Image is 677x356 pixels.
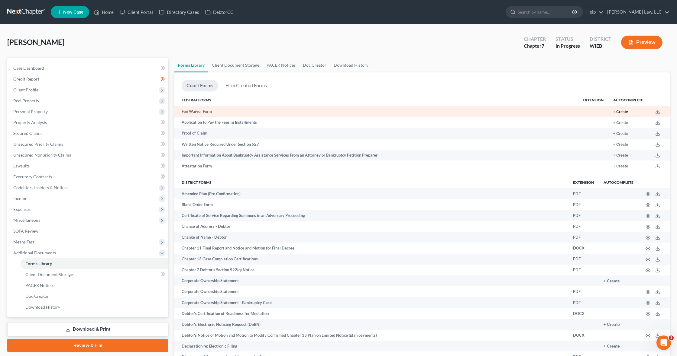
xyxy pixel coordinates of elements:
span: Personal Property [13,109,48,114]
td: Important Information About Bankruptcy Assistance Services From an Attorney or Bankruptcy Petitio... [174,150,578,161]
a: Case Dashboard [8,63,168,74]
span: Forms Library [25,261,52,266]
td: DOCX [568,330,599,341]
span: SOFA Review [13,228,38,234]
a: Unsecured Priority Claims [8,139,168,150]
span: Real Property [13,98,39,103]
span: Codebtors Insiders & Notices [13,185,68,190]
a: Doc Creator [21,291,168,302]
span: Expenses [13,207,31,212]
span: Means Test [13,239,34,244]
span: Secured Claims [13,131,42,136]
td: Application to Pay the Fees in Installments [174,117,578,128]
span: Credit Report [13,76,39,81]
td: PDF [568,221,599,232]
a: Court Forms [182,80,218,91]
a: Client Portal [117,7,156,17]
button: + Create [604,323,620,327]
a: Client Document Storage [208,58,263,72]
a: Review & File [7,339,168,352]
button: + Create [613,164,628,168]
td: Attestation Form [174,161,578,171]
span: Lawsuits [13,163,30,168]
th: Federal Forms [174,94,578,106]
a: Credit Report [8,74,168,84]
td: Change of Name - Debtor [174,232,568,243]
div: In Progress [556,43,580,49]
td: Written Notice Required Under Section 527 [174,139,578,150]
td: DOCX [568,243,599,253]
input: Search by name... [518,6,573,17]
td: Corporate Ownership Statement - Bankruptcy Case [174,297,568,308]
td: Declaration re: Electronic Filing [174,341,568,351]
td: Debtor's Notice of Motion and Motion to Modify Confirmed Chapter 13 Plan on Limited Notice (plan ... [174,330,568,341]
td: Fee Waiver Form [174,106,578,117]
td: DOCX [568,308,599,319]
td: Amended Plan (Pre Confirmation) [174,188,568,199]
a: Download History [21,302,168,313]
a: Forms Library [21,258,168,269]
a: Unsecured Nonpriority Claims [8,150,168,161]
td: Certificate of Service Regarding Summons in an Adversary Proceeding [174,210,568,221]
a: DebtorCC [202,7,236,17]
span: New Case [63,10,83,14]
td: Debtor's Certification of Readiness for Mediation [174,308,568,319]
span: 7 [542,43,544,49]
span: Client Profile [13,87,38,92]
a: Doc Creator [299,58,330,72]
button: + Create [604,279,620,283]
span: Miscellaneous [13,218,40,223]
a: [PERSON_NAME] Law, LLC [604,7,669,17]
button: + Create [613,110,628,114]
a: Firm Created Forms [221,80,272,91]
span: 1 [669,335,674,340]
span: Unsecured Nonpriority Claims [13,152,71,157]
a: Download & Print [7,322,168,336]
td: PDF [568,297,599,308]
button: + Create [613,121,628,125]
th: Extension [578,94,608,106]
span: Property Analysis [13,120,47,125]
a: Client Document Storage [21,269,168,280]
td: PDF [568,265,599,275]
button: Preview [621,36,662,49]
a: Directory Cases [156,7,202,17]
td: PDF [568,210,599,221]
th: Autocomplete [608,94,648,106]
span: Executory Contracts [13,174,52,179]
div: Status [556,36,580,43]
td: PDF [568,188,599,199]
a: Executory Contracts [8,171,168,182]
span: Additional Documents [13,250,56,255]
span: Doc Creator [25,294,49,299]
th: Extension [568,176,599,188]
span: Unsecured Priority Claims [13,141,63,147]
a: PACER Notices [263,58,299,72]
button: + Create [613,154,628,157]
td: Proof of Claim [174,128,578,139]
span: Download History [25,304,60,310]
td: PDF [568,254,599,265]
td: PDF [568,232,599,243]
td: Chapter 7 Debtor's Section 522(q) Notice [174,265,568,275]
a: Lawsuits [8,161,168,171]
th: Autocomplete [599,176,638,188]
span: Case Dashboard [13,65,44,71]
a: Secured Claims [8,128,168,139]
a: Download History [330,58,372,72]
td: Corporate Ownership Statement [174,275,568,286]
td: Change of Address - Debtor [174,221,568,232]
div: WIEB [590,43,611,49]
button: + Create [604,344,620,348]
td: PDF [568,286,599,297]
button: + Create [613,143,628,147]
a: SOFA Review [8,226,168,237]
span: Income [13,196,27,201]
td: Corporate Ownership Statement [174,286,568,297]
a: PACER Notices [21,280,168,291]
td: Debtor's Electronic Noticing Request (DeBN) [174,319,568,330]
span: PACER Notices [25,283,54,288]
span: Client Document Storage [25,272,73,277]
div: Chapter [524,36,546,43]
iframe: Intercom live chat [656,335,671,350]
